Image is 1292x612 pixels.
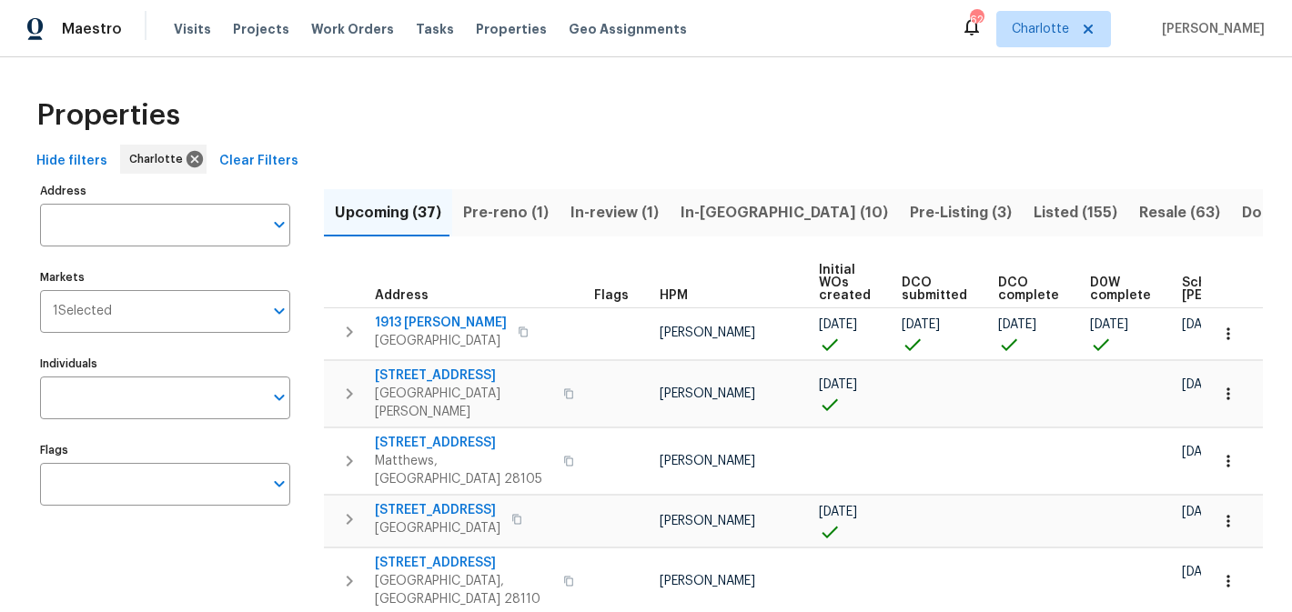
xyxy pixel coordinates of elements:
[569,20,687,38] span: Geo Assignments
[1034,200,1117,226] span: Listed (155)
[660,575,755,587] span: [PERSON_NAME]
[998,318,1036,331] span: [DATE]
[267,298,292,324] button: Open
[476,20,547,38] span: Properties
[375,452,552,488] span: Matthews, [GEOGRAPHIC_DATA] 28105
[998,276,1059,302] span: DCO complete
[174,20,211,38] span: Visits
[660,289,688,302] span: HPM
[129,150,190,168] span: Charlotte
[1182,446,1220,458] span: [DATE]
[902,276,967,302] span: DCO submitted
[416,23,454,35] span: Tasks
[1182,276,1285,302] span: Scheduled [PERSON_NAME]
[819,264,871,302] span: Initial WOs created
[375,385,552,421] span: [GEOGRAPHIC_DATA][PERSON_NAME]
[1012,20,1069,38] span: Charlotte
[375,554,552,572] span: [STREET_ADDRESS]
[594,289,629,302] span: Flags
[219,150,298,173] span: Clear Filters
[819,318,857,331] span: [DATE]
[40,358,290,369] label: Individuals
[233,20,289,38] span: Projects
[660,515,755,527] span: [PERSON_NAME]
[660,455,755,467] span: [PERSON_NAME]
[660,387,755,400] span: [PERSON_NAME]
[1155,20,1265,38] span: [PERSON_NAME]
[40,272,290,283] label: Markets
[660,326,755,339] span: [PERSON_NAME]
[212,145,306,178] button: Clear Filters
[375,501,500,519] span: [STREET_ADDRESS]
[819,506,857,518] span: [DATE]
[62,20,122,38] span: Maestro
[40,445,290,456] label: Flags
[53,304,112,319] span: 1 Selected
[970,11,983,29] div: 62
[29,145,115,178] button: Hide filters
[1182,378,1220,391] span: [DATE]
[311,20,394,38] span: Work Orders
[375,366,552,385] span: [STREET_ADDRESS]
[1182,566,1220,578] span: [DATE]
[375,314,507,332] span: 1913 [PERSON_NAME]
[267,212,292,237] button: Open
[36,150,107,173] span: Hide filters
[375,332,507,350] span: [GEOGRAPHIC_DATA]
[463,200,549,226] span: Pre-reno (1)
[120,145,207,174] div: Charlotte
[335,200,441,226] span: Upcoming (37)
[910,200,1012,226] span: Pre-Listing (3)
[902,318,940,331] span: [DATE]
[36,106,180,125] span: Properties
[681,200,888,226] span: In-[GEOGRAPHIC_DATA] (10)
[267,471,292,497] button: Open
[1090,318,1128,331] span: [DATE]
[570,200,659,226] span: In-review (1)
[1182,318,1220,331] span: [DATE]
[1182,506,1220,518] span: [DATE]
[1139,200,1220,226] span: Resale (63)
[375,434,552,452] span: [STREET_ADDRESS]
[1090,276,1151,302] span: D0W complete
[375,289,429,302] span: Address
[375,519,500,537] span: [GEOGRAPHIC_DATA]
[375,572,552,608] span: [GEOGRAPHIC_DATA], [GEOGRAPHIC_DATA] 28110
[40,186,290,196] label: Address
[267,385,292,410] button: Open
[819,378,857,391] span: [DATE]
